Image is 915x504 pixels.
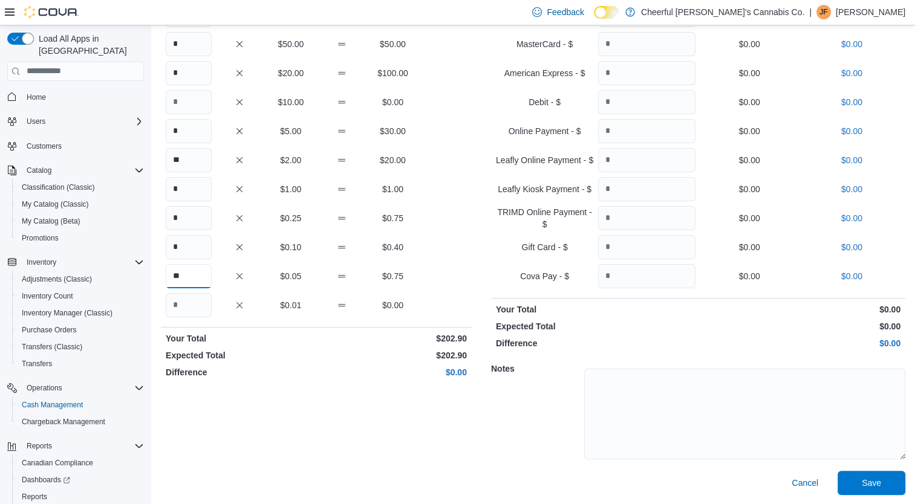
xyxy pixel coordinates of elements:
span: Reports [22,439,144,453]
span: Chargeback Management [22,417,105,427]
p: $0.00 [370,96,415,108]
span: Adjustments (Classic) [17,272,144,286]
button: Cancel [787,471,823,495]
button: Transfers (Classic) [12,338,149,355]
span: Catalog [27,166,51,175]
a: Customers [22,139,67,153]
p: Gift Card - $ [496,241,593,253]
button: Inventory Manager (Classic) [12,305,149,321]
span: Canadian Compliance [17,456,144,470]
span: Users [27,117,45,126]
span: JF [819,5,827,19]
p: $0.00 [700,212,798,224]
input: Quantity [166,264,212,288]
img: Cova [24,6,79,18]
span: My Catalog (Classic) [17,197,144,212]
a: Dashboards [17,473,75,487]
span: Load All Apps in [GEOGRAPHIC_DATA] [34,33,144,57]
button: Save [838,471,905,495]
a: Transfers [17,357,57,371]
input: Quantity [598,32,695,56]
span: Dashboards [17,473,144,487]
input: Quantity [598,61,695,85]
p: Difference [166,366,314,378]
button: Customers [2,137,149,155]
p: $2.00 [268,154,314,166]
p: $0.00 [803,270,900,282]
span: Transfers [17,357,144,371]
p: $5.00 [268,125,314,137]
a: Classification (Classic) [17,180,100,195]
a: My Catalog (Classic) [17,197,94,212]
span: Inventory Manager (Classic) [22,308,112,318]
span: Operations [22,381,144,395]
p: [PERSON_NAME] [836,5,905,19]
span: Home [22,89,144,105]
span: Canadian Compliance [22,458,93,468]
span: Transfers (Classic) [17,340,144,354]
span: Reports [27,441,52,451]
button: Reports [2,438,149,454]
input: Quantity [166,119,212,143]
p: $0.00 [700,337,900,349]
button: Users [2,113,149,130]
p: $0.00 [700,320,900,332]
h5: Notes [491,357,582,381]
p: American Express - $ [496,67,593,79]
input: Dark Mode [594,6,619,19]
p: $0.00 [803,241,900,253]
span: My Catalog (Beta) [22,216,80,226]
span: Save [862,477,881,489]
p: Expected Total [496,320,696,332]
input: Quantity [598,235,695,259]
button: My Catalog (Beta) [12,213,149,230]
button: Purchase Orders [12,321,149,338]
p: | [809,5,812,19]
p: Leafly Kiosk Payment - $ [496,183,593,195]
p: $30.00 [370,125,415,137]
input: Quantity [166,206,212,230]
span: Classification (Classic) [17,180,144,195]
span: Purchase Orders [17,323,144,337]
span: Chargeback Management [17,415,144,429]
p: $0.00 [803,154,900,166]
span: Home [27,92,46,102]
p: $20.00 [370,154,415,166]
span: My Catalog (Classic) [22,199,89,209]
span: Reports [22,492,47,502]
p: $0.05 [268,270,314,282]
button: Transfers [12,355,149,372]
span: Catalog [22,163,144,178]
span: Promotions [22,233,59,243]
p: $0.00 [803,38,900,50]
p: $0.00 [803,67,900,79]
a: Purchase Orders [17,323,82,337]
button: Users [22,114,50,129]
p: $0.00 [803,125,900,137]
input: Quantity [166,61,212,85]
button: Inventory [2,254,149,271]
span: Customers [27,141,62,151]
span: Promotions [17,231,144,245]
p: $0.10 [268,241,314,253]
button: Adjustments (Classic) [12,271,149,288]
p: $100.00 [370,67,415,79]
p: $0.00 [700,154,798,166]
button: Inventory [22,255,61,270]
span: Users [22,114,144,129]
p: $0.00 [700,183,798,195]
span: My Catalog (Beta) [17,214,144,228]
p: $0.00 [803,212,900,224]
p: $0.00 [319,366,467,378]
span: Customers [22,138,144,153]
span: Purchase Orders [22,325,77,335]
span: Cash Management [22,400,83,410]
p: Cheerful [PERSON_NAME]'s Cannabis Co. [641,5,804,19]
button: My Catalog (Classic) [12,196,149,213]
p: $20.00 [268,67,314,79]
p: $0.00 [803,183,900,195]
button: Chargeback Management [12,413,149,430]
span: Dashboards [22,475,70,485]
span: Adjustments (Classic) [22,274,92,284]
input: Quantity [166,293,212,317]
